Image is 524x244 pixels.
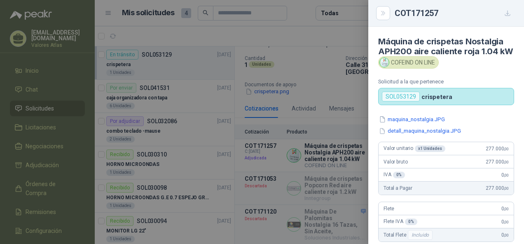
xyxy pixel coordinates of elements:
h4: Máquina de crispetas Nostalgia APH200 aire caliente roja 1.04 kW [378,37,514,56]
button: maquina_nostalgia.JPG [378,115,446,124]
div: x 1 Unidades [415,145,445,152]
span: 0 [501,172,509,178]
span: ,00 [504,233,509,237]
button: detall_maquina_nostalgia.JPG [378,127,462,136]
span: ,00 [504,220,509,224]
div: SOL053129 [382,92,420,101]
span: ,00 [504,207,509,211]
span: Valor unitario [384,145,445,152]
span: Flete [384,206,394,212]
div: 0 % [393,172,405,178]
span: ,00 [504,160,509,164]
span: ,00 [504,173,509,177]
span: ,00 [504,147,509,151]
div: Incluido [408,230,433,240]
div: COT171257 [395,7,514,20]
span: Total a Pagar [384,185,412,191]
img: Company Logo [380,58,389,67]
span: 277.000 [486,185,509,191]
span: IVA [384,172,405,178]
div: 0 % [405,219,417,225]
span: 277.000 [486,159,509,165]
p: Solicitud a la que pertenece [378,78,514,85]
span: 277.000 [486,146,509,152]
div: COFEIND ON LINE [378,56,439,69]
span: Valor bruto [384,159,407,165]
span: Flete IVA [384,219,417,225]
span: ,00 [504,186,509,191]
span: Total Flete [384,230,434,240]
span: 0 [501,232,509,238]
span: 0 [501,206,509,212]
p: crispetera [421,93,452,100]
button: Close [378,8,388,18]
span: 0 [501,219,509,225]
